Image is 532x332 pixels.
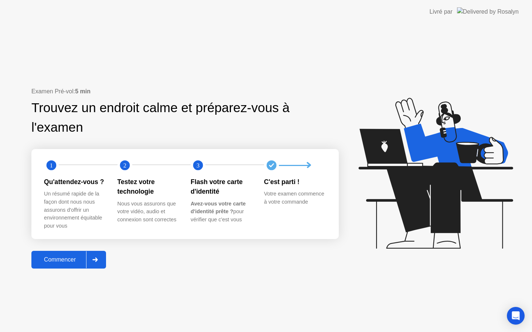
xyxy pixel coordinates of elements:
div: Votre examen commence à votre commande [264,190,326,206]
div: C'est parti ! [264,177,326,187]
div: Nous vous assurons que votre vidéo, audio et connexion sont correctes [117,200,179,224]
button: Commencer [31,251,106,269]
text: 1 [50,162,53,169]
img: Delivered by Rosalyn [457,7,519,16]
div: Flash votre carte d'identité [191,177,252,197]
text: 2 [123,162,126,169]
div: Examen Pré-vol: [31,87,339,96]
div: Commencer [34,256,86,263]
text: 3 [197,162,199,169]
b: Avez-vous votre carte d'identité prête ? [191,201,246,215]
div: Trouvez un endroit calme et préparez-vous à l'examen [31,98,292,137]
div: Livré par [430,7,453,16]
div: Un résumé rapide de la façon dont nous nous assurons d'offrir un environnement équitable pour vous [44,190,106,230]
div: Open Intercom Messenger [507,307,525,325]
div: Testez votre technologie [117,177,179,197]
div: pour vérifier que c'est vous [191,200,252,224]
div: Qu'attendez-vous ? [44,177,106,187]
b: 5 min [75,88,91,94]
